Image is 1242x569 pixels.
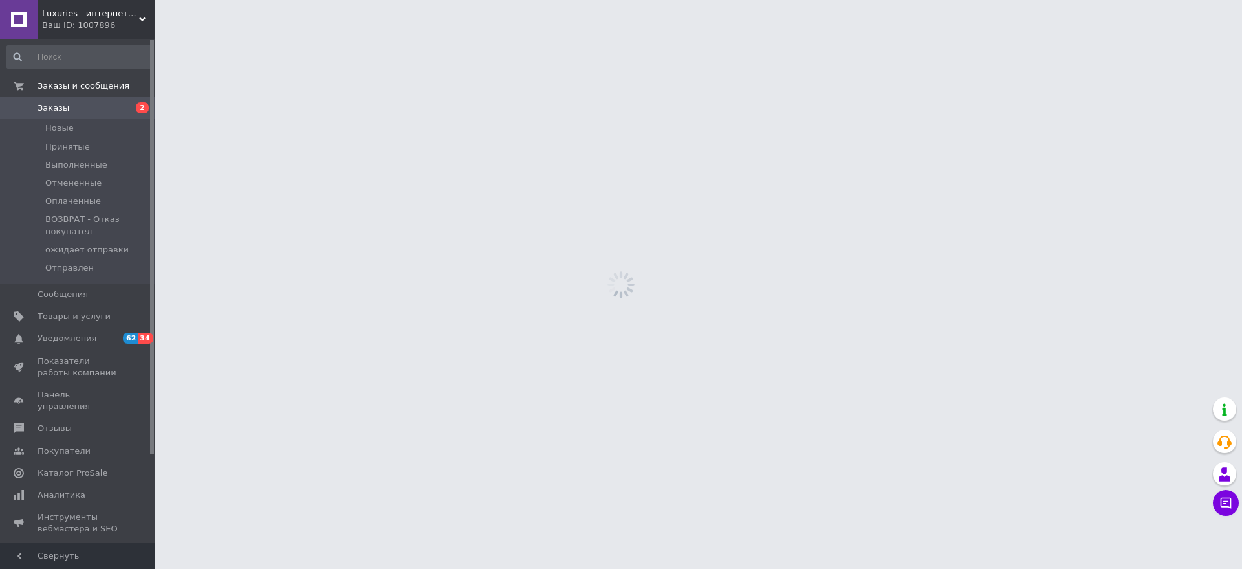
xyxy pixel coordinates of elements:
span: Отправлен [45,262,94,274]
span: ВОЗВРАТ - Отказ покупател [45,214,151,237]
button: Чат с покупателем [1213,490,1239,516]
span: Выполненные [45,159,107,171]
span: Принятые [45,141,90,153]
span: Покупатели [38,445,91,457]
span: Аналитика [38,489,85,501]
span: Товары и услуги [38,311,111,322]
span: 34 [138,333,153,344]
span: Инструменты вебмастера и SEO [38,511,120,535]
span: Сообщения [38,289,88,300]
span: Новые [45,122,74,134]
span: Отзывы [38,423,72,434]
span: Панель управления [38,389,120,412]
div: Ваш ID: 1007896 [42,19,155,31]
span: Заказы и сообщения [38,80,129,92]
span: Отмененные [45,177,102,189]
span: Каталог ProSale [38,467,107,479]
span: Показатели работы компании [38,355,120,379]
span: ожидает отправки [45,244,129,256]
span: 2 [136,102,149,113]
span: Оплаченные [45,195,101,207]
span: 62 [123,333,138,344]
input: Поиск [6,45,153,69]
span: Уведомления [38,333,96,344]
span: Luxuries - интернет-магазин одежды и нижнего белья Luxuries [42,8,139,19]
span: Заказы [38,102,69,114]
